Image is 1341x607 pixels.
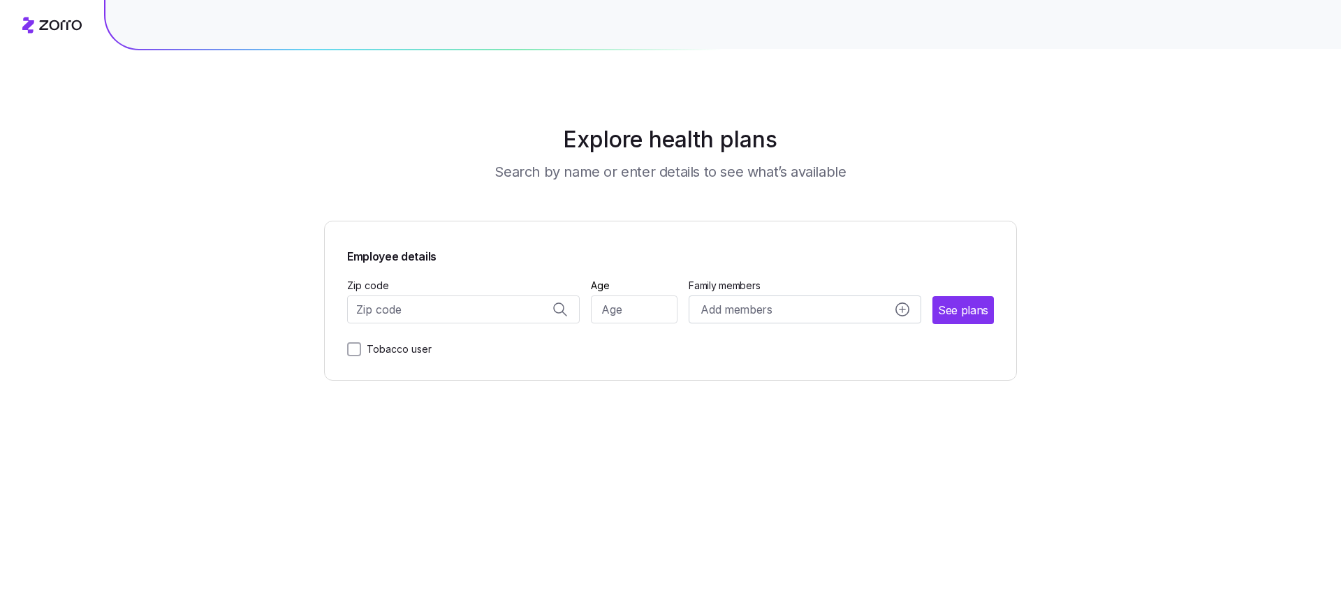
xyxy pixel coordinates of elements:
span: Family members [689,279,921,293]
span: See plans [938,302,988,319]
span: Add members [701,301,772,319]
svg: add icon [895,302,909,316]
button: See plans [932,296,994,324]
label: Tobacco user [361,341,432,358]
h3: Search by name or enter details to see what’s available [494,162,846,182]
input: Zip code [347,295,580,323]
label: Zip code [347,278,389,293]
button: Add membersadd icon [689,295,921,323]
label: Age [591,278,610,293]
input: Age [591,295,678,323]
h1: Explore health plans [359,123,983,156]
span: Employee details [347,244,437,265]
